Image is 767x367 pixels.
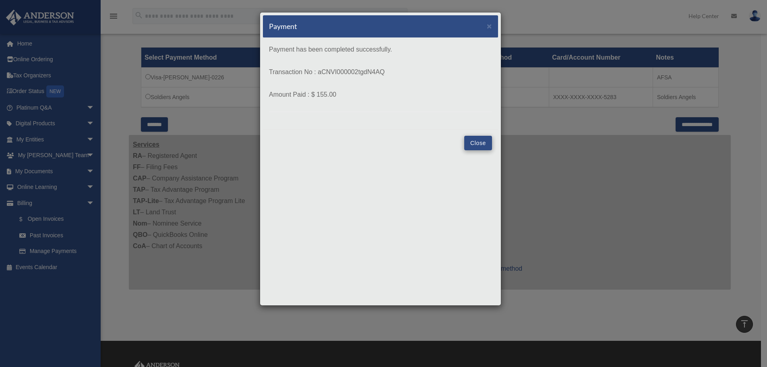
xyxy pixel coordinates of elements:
[487,21,492,31] span: ×
[269,66,492,78] p: Transaction No : aCNVI000002tgdN4AQ
[464,136,492,150] button: Close
[487,22,492,30] button: Close
[269,89,492,100] p: Amount Paid : $ 155.00
[269,44,492,55] p: Payment has been completed successfully.
[269,21,297,31] h5: Payment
